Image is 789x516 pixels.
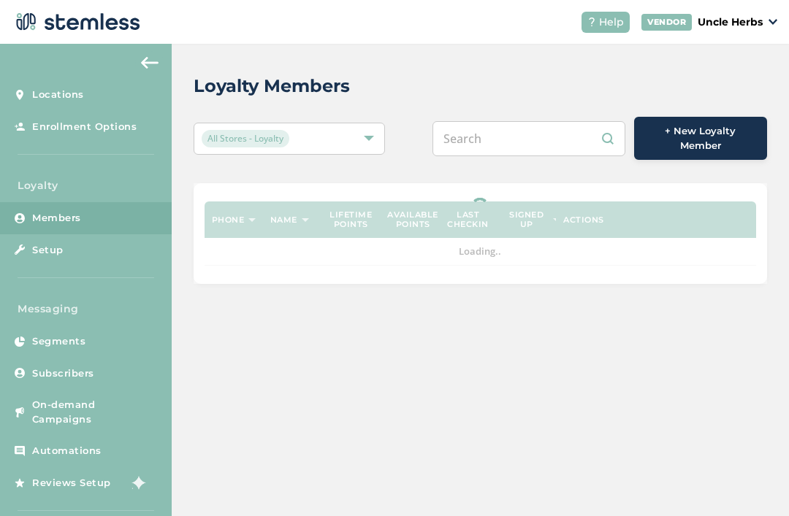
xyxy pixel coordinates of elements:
img: glitter-stars-b7820f95.gif [122,468,151,497]
div: VENDOR [641,14,692,31]
span: Subscribers [32,366,94,381]
h2: Loyalty Members [194,73,350,99]
span: All Stores - Loyalty [202,130,289,147]
img: icon-arrow-back-accent-c549486e.svg [141,57,159,69]
img: logo-dark-0685b13c.svg [12,7,140,36]
span: Segments [32,334,85,349]
img: icon-help-white-03924b79.svg [587,18,596,26]
span: Members [32,211,81,226]
span: Setup [32,243,64,258]
button: + New Loyalty Member [634,117,767,160]
span: Enrollment Options [32,120,137,134]
iframe: Chat Widget [716,446,789,516]
span: Automations [32,444,102,458]
p: Uncle Herbs [698,15,763,30]
span: Help [599,15,624,30]
span: Locations [32,88,84,102]
input: Search [432,121,625,156]
span: Reviews Setup [32,476,111,490]
span: + New Loyalty Member [646,124,755,153]
span: On-demand Campaigns [32,398,157,426]
img: icon_down-arrow-small-66adaf34.svg [769,19,777,25]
